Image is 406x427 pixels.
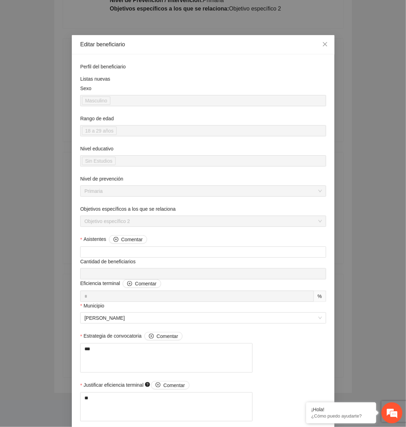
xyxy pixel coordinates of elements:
span: Comentar [163,381,185,389]
span: plus-circle [149,334,154,339]
button: Estrategia de convocatoria [144,332,183,340]
button: Asistentes [109,235,147,244]
span: 18 a 29 años [82,127,117,135]
button: Close [316,35,335,54]
div: Listas nuevas [80,75,326,83]
label: Rango de edad [80,115,114,122]
span: Eficiencia terminal [80,279,161,288]
span: plus-circle [113,237,118,243]
span: Comentar [157,332,178,340]
div: Minimizar ventana de chat en vivo [115,4,132,20]
span: Asistentes [83,235,147,244]
span: plus-circle [127,281,132,287]
label: Nivel de prevención [80,175,123,183]
span: Justificar eficiencia terminal [83,381,189,389]
span: Cantidad de beneficiarios [80,258,138,265]
div: ¡Hola! [311,407,371,413]
div: Chatee con nosotros ahora [36,36,118,45]
button: Justificar eficiencia terminal question-circle [151,381,189,389]
div: Editar beneficiario [80,41,326,48]
span: Estrategia de convocatoria [83,332,183,340]
button: Eficiencia terminal [123,279,161,288]
p: ¿Cómo puedo ayudarte? [311,414,371,419]
span: question-circle [145,382,150,387]
span: Sin Estudios [85,157,112,165]
div: % [314,291,326,302]
span: Masculino [85,97,107,104]
label: Sexo [80,84,91,92]
span: Perfil del beneficiario [80,63,129,70]
span: Comentar [135,280,156,287]
span: Sin Estudios [82,157,116,165]
span: Comentar [121,236,142,243]
label: Municipio [80,302,104,310]
label: Objetivos específicos a los que se relaciona [80,205,176,213]
span: Primaria [84,186,322,196]
span: close [322,41,328,47]
textarea: Escriba su mensaje y pulse “Intro” [4,191,133,216]
span: plus-circle [156,382,160,388]
span: Objetivo específico 2 [84,216,322,226]
span: Masculino [82,96,110,105]
span: Allende [84,313,322,323]
span: 18 a 29 años [85,127,113,135]
span: Estamos en línea. [41,94,97,164]
label: Nivel educativo [80,145,113,152]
